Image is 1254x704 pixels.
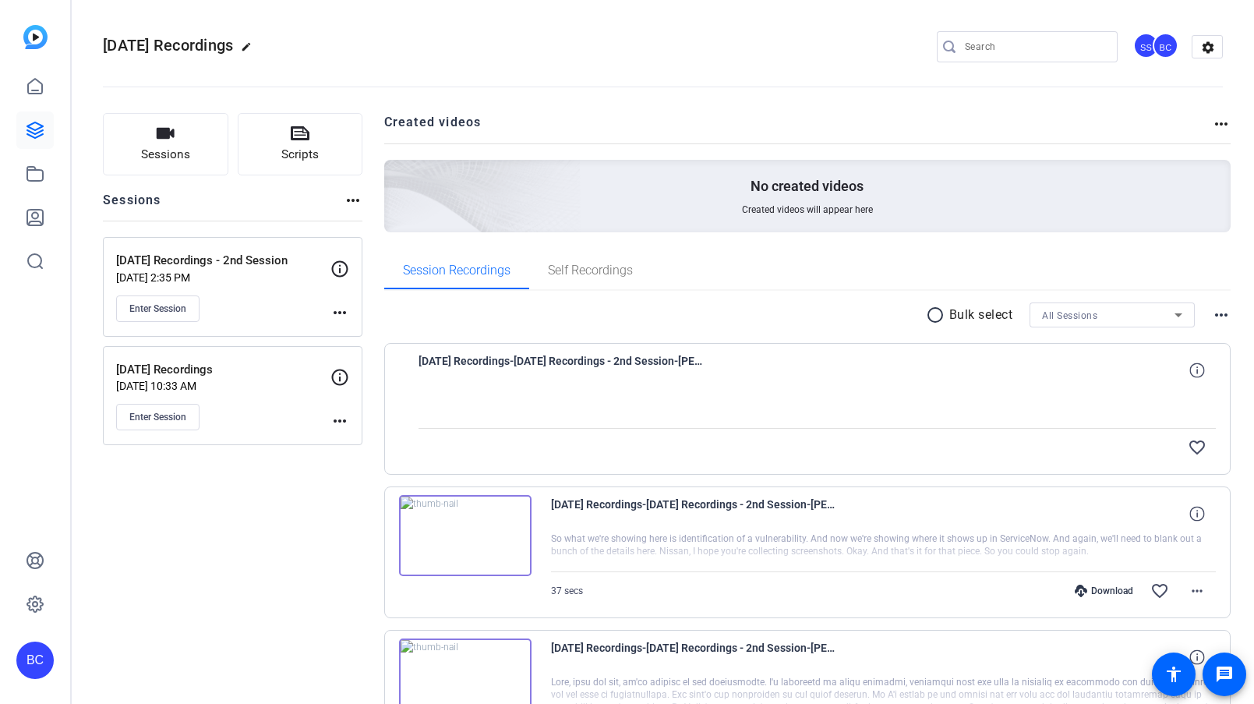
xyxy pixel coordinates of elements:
p: [DATE] 10:33 AM [116,380,330,392]
span: Created videos will appear here [742,203,873,216]
input: Search [965,37,1105,56]
p: No created videos [751,177,864,196]
span: Self Recordings [548,264,633,277]
button: Scripts [238,113,363,175]
img: blue-gradient.svg [23,25,48,49]
span: Session Recordings [403,264,510,277]
mat-icon: edit [241,41,260,60]
mat-icon: message [1215,665,1234,684]
div: SS [1133,33,1159,58]
span: Sessions [141,146,190,164]
div: BC [16,642,54,679]
p: Bulk select [949,306,1013,324]
mat-icon: favorite_border [1150,582,1169,600]
span: All Sessions [1042,310,1097,321]
span: [DATE] Recordings [103,36,233,55]
span: [DATE] Recordings-[DATE] Recordings - 2nd Session-[PERSON_NAME]-2025-07-31-14-54-50-694-0 [419,352,707,389]
span: Enter Session [129,411,186,423]
h2: Created videos [384,113,1213,143]
mat-icon: more_horiz [1188,582,1206,600]
button: Sessions [103,113,228,175]
p: [DATE] 2:35 PM [116,271,330,284]
button: Enter Session [116,295,200,322]
mat-icon: more_horiz [344,191,362,210]
p: [DATE] Recordings - 2nd Session [116,252,330,270]
div: Download [1067,585,1141,597]
span: [DATE] Recordings-[DATE] Recordings - 2nd Session-[PERSON_NAME]-2025-07-31-14-54-05-366-0 [551,495,839,532]
mat-icon: favorite_border [1188,438,1206,457]
mat-icon: more_horiz [330,303,349,322]
mat-icon: more_horiz [1212,115,1231,133]
mat-icon: settings [1192,36,1224,59]
h2: Sessions [103,191,161,221]
img: thumb-nail [399,495,532,576]
mat-icon: radio_button_unchecked [926,306,949,324]
span: Enter Session [129,302,186,315]
mat-icon: more_horiz [1212,306,1231,324]
span: Scripts [281,146,319,164]
div: BC [1153,33,1178,58]
p: [DATE] Recordings [116,361,330,379]
img: Creted videos background [210,5,581,344]
mat-icon: accessibility [1164,665,1183,684]
button: Enter Session [116,404,200,430]
span: 37 secs [551,585,583,596]
ngx-avatar: Studio Support [1133,33,1160,60]
ngx-avatar: Blake Cole [1153,33,1180,60]
mat-icon: more_horiz [330,412,349,430]
span: [DATE] Recordings-[DATE] Recordings - 2nd Session-[PERSON_NAME]-2025-07-31-14-43-47-647-1 [551,639,839,676]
